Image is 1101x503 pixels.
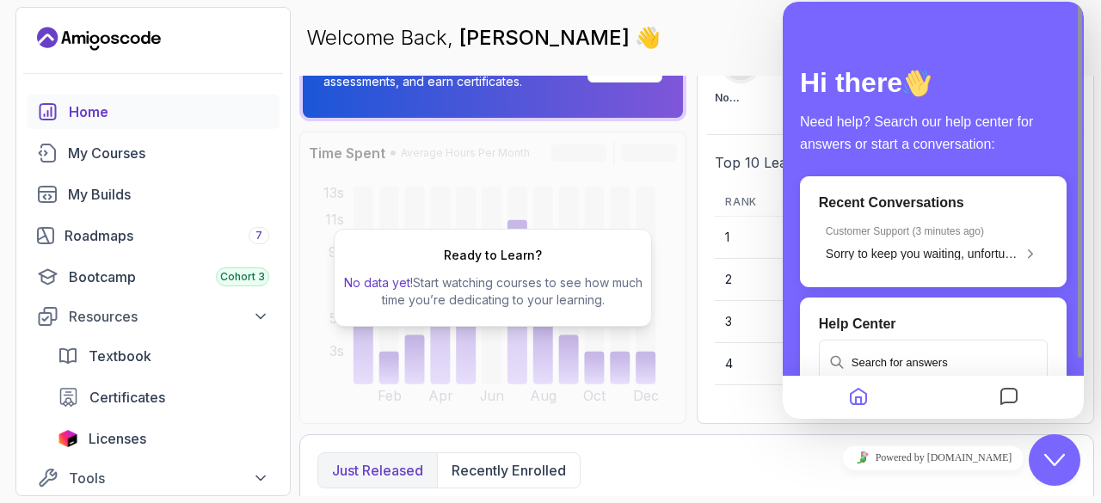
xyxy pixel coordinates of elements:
[69,267,269,287] div: Bootcamp
[715,301,776,343] td: 3
[776,188,932,217] th: Username
[783,439,1084,477] iframe: chat widget
[27,177,280,212] a: builds
[68,184,269,205] div: My Builds
[69,306,269,327] div: Resources
[27,136,280,170] a: courses
[715,343,776,385] td: 4
[715,217,776,259] td: 1
[36,315,265,330] p: Help Center
[341,274,644,309] p: Start watching courses to see how much time you’re dedicating to your learning.
[715,385,776,427] td: 5
[715,91,766,105] p: No Badge :(
[444,247,542,264] h2: Ready to Learn?
[69,468,269,488] div: Tools
[27,95,280,129] a: home
[715,259,776,301] td: 2
[38,340,263,381] input: Search for answers
[43,245,1095,259] span: Sorry to keep you waiting, unfortunately all of our agents are currently busy or away, please lea...
[47,339,280,373] a: textbook
[65,225,269,246] div: Roadmaps
[1029,434,1084,486] iframe: chat widget
[715,152,847,173] h2: Top 10 Leaderboard
[58,430,78,447] img: jetbrains icon
[459,25,635,50] span: [PERSON_NAME]
[715,188,776,217] th: Rank
[783,2,1084,419] iframe: chat widget
[47,421,280,456] a: licenses
[38,340,69,381] button: Submit Search
[220,270,265,284] span: Cohort 3
[255,229,262,242] span: 7
[344,275,413,290] span: No data yet!
[61,379,90,413] button: Home
[68,143,269,163] div: My Courses
[437,453,580,488] button: Recently enrolled
[212,379,241,413] button: Messages
[89,346,151,366] span: Textbook
[306,24,661,52] p: Welcome Back,
[452,460,566,481] p: Recently enrolled
[27,301,280,332] button: Resources
[27,260,280,294] a: bootcamp
[47,380,280,414] a: certificates
[27,463,280,494] button: Tools
[89,428,146,449] span: Licenses
[635,24,661,52] span: 👋
[37,25,161,52] a: Landing page
[69,101,269,122] div: Home
[318,453,437,488] button: Just released
[89,387,165,408] span: Certificates
[332,460,423,481] p: Just released
[27,218,280,253] a: roadmaps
